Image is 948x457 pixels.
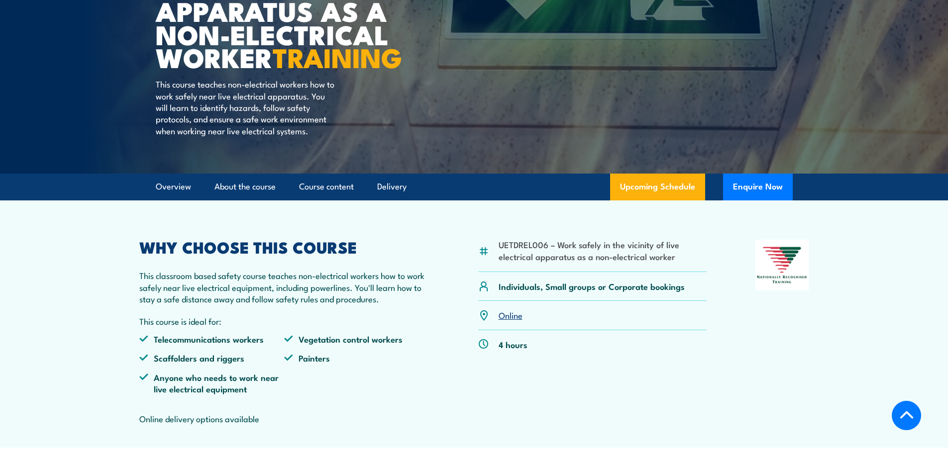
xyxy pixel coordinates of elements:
[499,309,523,321] a: Online
[139,413,430,424] p: Online delivery options available
[723,174,793,200] button: Enquire Now
[284,352,429,364] li: Painters
[299,174,354,200] a: Course content
[610,174,705,200] a: Upcoming Schedule
[139,352,285,364] li: Scaffolders and riggers
[139,270,430,304] p: This classroom based safety course teaches non-electrical workers how to work safely near live el...
[499,239,707,262] li: UETDREL006 – Work safely in the vicinity of live electrical apparatus as a non-electrical worker
[139,333,285,345] li: Telecommunications workers
[139,371,285,395] li: Anyone who needs to work near live electrical equipment
[273,36,402,77] strong: TRAINING
[499,339,527,350] p: 4 hours
[139,315,430,327] p: This course is ideal for:
[499,280,685,292] p: Individuals, Small groups or Corporate bookings
[284,333,429,345] li: Vegetation control workers
[214,174,276,200] a: About the course
[377,174,407,200] a: Delivery
[755,240,809,290] img: Nationally Recognised Training logo.
[156,78,337,136] p: This course teaches non-electrical workers how to work safely near live electrical apparatus. You...
[139,240,430,254] h2: WHY CHOOSE THIS COURSE
[156,174,191,200] a: Overview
